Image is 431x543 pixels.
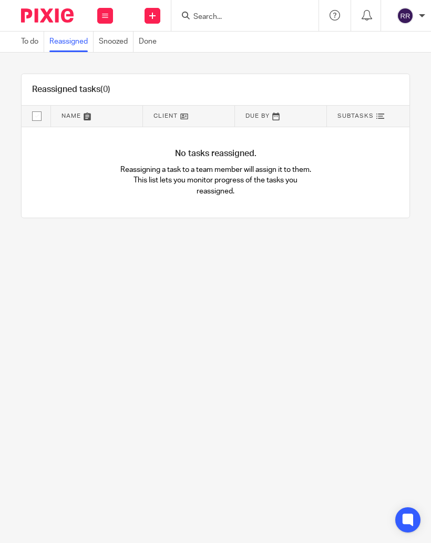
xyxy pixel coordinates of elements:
p: Reassigning a task to a team member will assign it to them. This list lets you monitor progress o... [119,165,313,197]
span: Subtasks [337,113,374,119]
a: Reassigned [49,32,94,52]
input: Search [192,13,287,22]
h4: No tasks reassigned. [22,148,409,159]
a: Done [139,32,162,52]
a: Snoozed [99,32,134,52]
span: (0) [100,85,110,94]
img: svg%3E [397,7,414,24]
a: To do [21,32,44,52]
h1: Reassigned tasks [32,84,110,95]
img: Pixie [21,8,74,23]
